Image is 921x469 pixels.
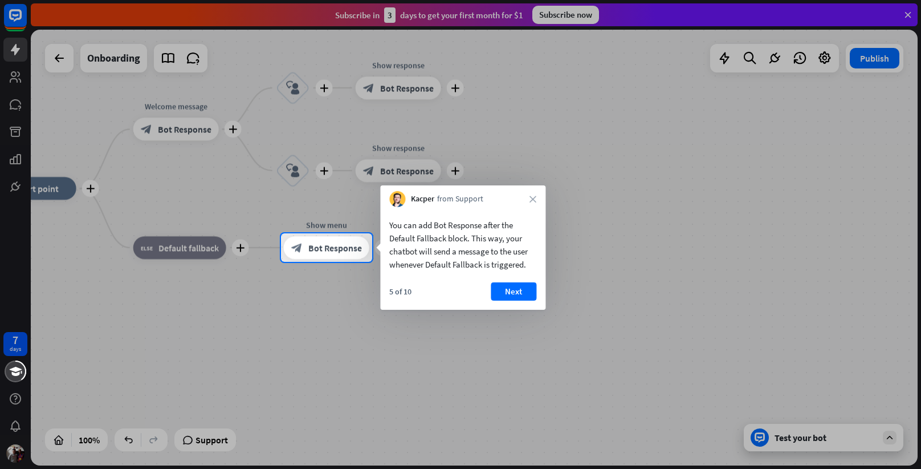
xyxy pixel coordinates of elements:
i: block_bot_response [291,242,303,253]
div: 5 of 10 [389,286,411,297]
span: from Support [437,193,483,205]
span: Bot Response [308,242,362,253]
button: Next [491,282,536,301]
button: Open LiveChat chat widget [9,5,43,39]
div: You can add Bot Response after the Default Fallback block. This way, your chatbot will send a mes... [389,219,536,271]
i: close [529,196,536,203]
span: Kacper [411,193,434,205]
